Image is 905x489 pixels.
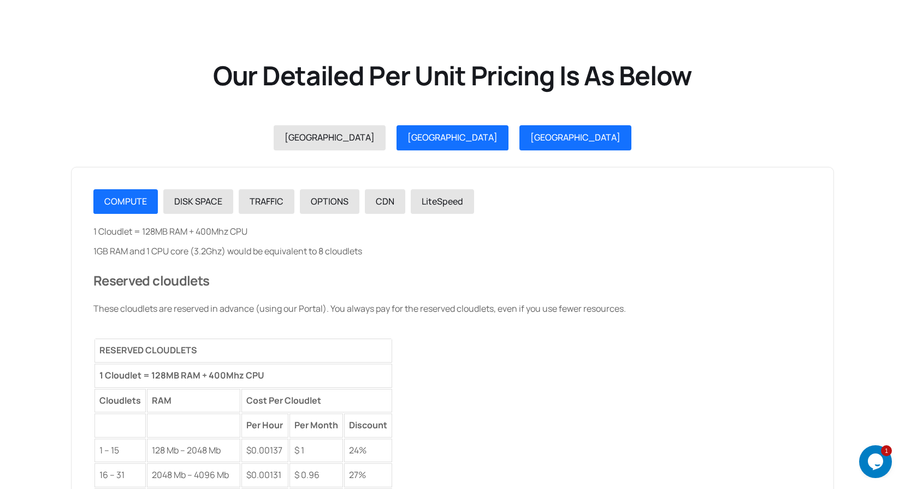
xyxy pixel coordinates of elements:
h2: Our Detailed Per Unit Pricing Is As Below [66,59,839,92]
: $0.00131 [246,469,281,481]
td: Per Month [289,414,343,438]
span: LiteSpeed [422,195,463,207]
td: 27% [344,463,392,487]
td: 1 – 15 [94,439,146,463]
td: $ 0.96 [289,463,343,487]
iframe: chat widget [859,445,894,478]
td: 24% [344,439,392,463]
td: RAM [147,389,240,413]
span: [GEOGRAPHIC_DATA] [530,131,620,143]
span: TRAFFIC [250,195,283,207]
span: Reserved cloudlets [93,271,209,289]
td: 2048 Mb – 4096 Mb [147,463,240,487]
td: $ 1 [289,439,343,463]
td: 128 Mb – 2048 Mb [147,439,240,463]
span: [GEOGRAPHIC_DATA] [407,131,498,143]
td: Discount [344,414,392,438]
td: Cloudlets [94,389,146,413]
th: RESERVED CLOUDLETS [94,339,392,363]
span: OPTIONS [311,195,348,207]
td: Per Hour [241,414,288,438]
span: CDN [376,195,394,207]
td: Cost Per Cloudlet [241,389,392,413]
td: 16 – 31 [94,463,146,487]
: $0.00137 [246,444,282,456]
span: DISK SPACE [174,195,222,207]
span: [GEOGRAPHIC_DATA] [285,131,375,143]
span: COMPUTE [104,195,147,207]
div: 1 Cloudlet = 128MB RAM + 400Mhz CPU 1GB RAM and 1 CPU core (3.2Ghz) would be equivalent to 8 clou... [93,225,812,316]
td: 1 Cloudlet = 128MB RAM + 400Mhz CPU [94,364,392,388]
